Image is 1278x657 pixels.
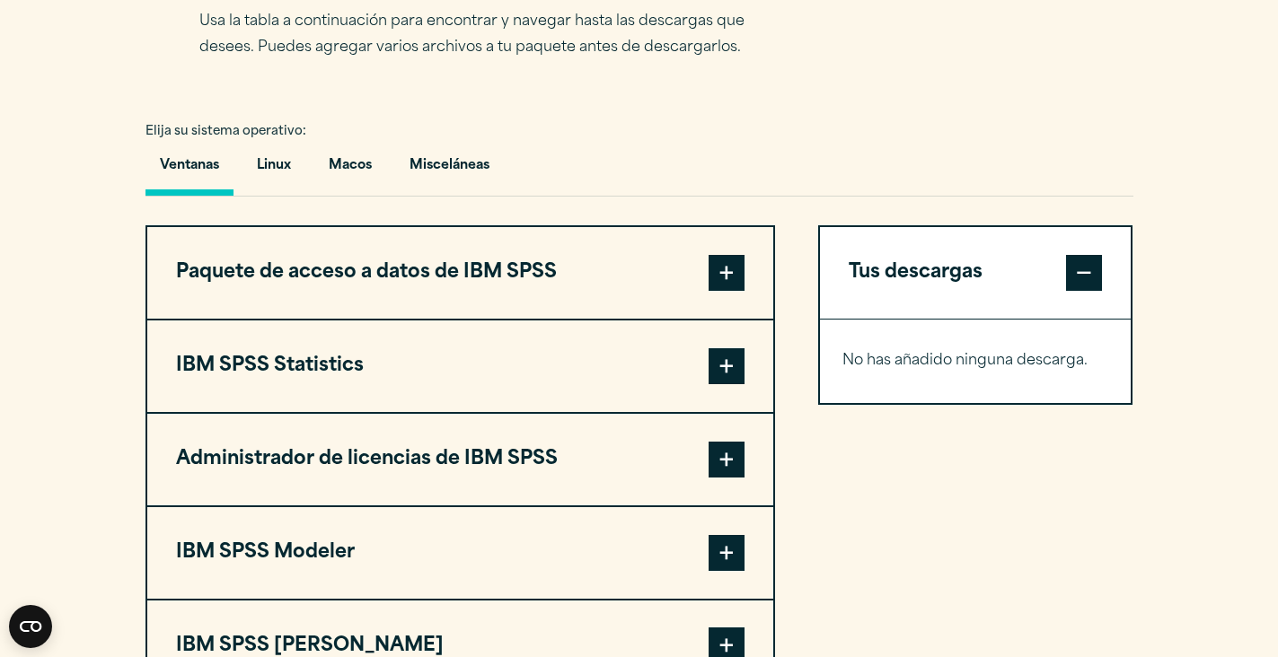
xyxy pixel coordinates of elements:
button: Administrador de licencias de IBM SPSS [147,414,773,505]
font: Tus descargas [849,263,983,282]
font: Macos [329,159,372,172]
font: IBM SPSS Statistics [176,356,364,375]
button: Paquete de acceso a datos de IBM SPSS [147,227,773,319]
font: IBM SPSS Modeler [176,543,355,562]
font: Ventanas [160,159,219,172]
div: Tus descargas [820,319,1132,403]
font: Elija su sistema operativo: [145,126,306,137]
font: Administrador de licencias de IBM SPSS [176,450,558,469]
button: IBM SPSS Modeler [147,507,773,599]
button: IBM SPSS Statistics [147,320,773,412]
font: IBM SPSS [PERSON_NAME] [176,636,444,655]
font: Paquete de acceso a datos de IBM SPSS [176,263,557,282]
button: Tus descargas [820,227,1132,319]
font: No has añadido ninguna descarga. [842,354,1088,368]
font: Misceláneas [410,159,489,172]
font: Usa la tabla a continuación para encontrar y navegar hasta las descargas que desees. Puedes agreg... [199,14,745,55]
font: Linux [257,159,291,172]
button: Open CMP widget [9,605,52,648]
